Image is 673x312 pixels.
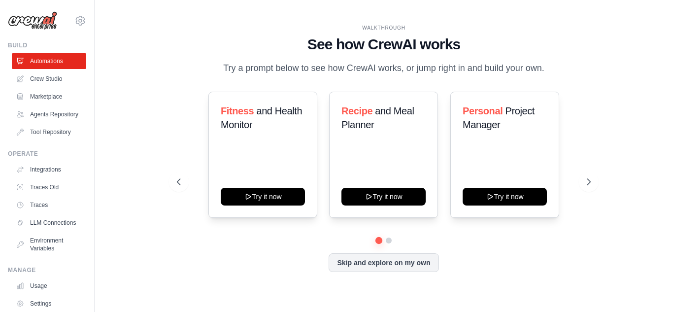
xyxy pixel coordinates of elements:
span: Personal [463,105,503,116]
div: Manage [8,266,86,274]
img: Logo [8,11,57,30]
a: Tool Repository [12,124,86,140]
div: Operate [8,150,86,158]
a: Settings [12,296,86,312]
span: Recipe [341,105,372,116]
button: Try it now [341,188,426,206]
p: Try a prompt below to see how CrewAI works, or jump right in and build your own. [218,61,549,75]
span: and Meal Planner [341,105,414,130]
h1: See how CrewAI works [177,35,591,53]
a: LLM Connections [12,215,86,231]
a: Crew Studio [12,71,86,87]
span: and Health Monitor [221,105,302,130]
div: WALKTHROUGH [177,24,591,32]
a: Environment Variables [12,233,86,256]
a: Automations [12,53,86,69]
a: Traces Old [12,179,86,195]
button: Skip and explore on my own [329,253,438,272]
a: Traces [12,197,86,213]
a: Usage [12,278,86,294]
a: Agents Repository [12,106,86,122]
span: Project Manager [463,105,535,130]
a: Integrations [12,162,86,177]
a: Marketplace [12,89,86,104]
span: Fitness [221,105,254,116]
div: Build [8,41,86,49]
button: Try it now [221,188,305,206]
button: Try it now [463,188,547,206]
